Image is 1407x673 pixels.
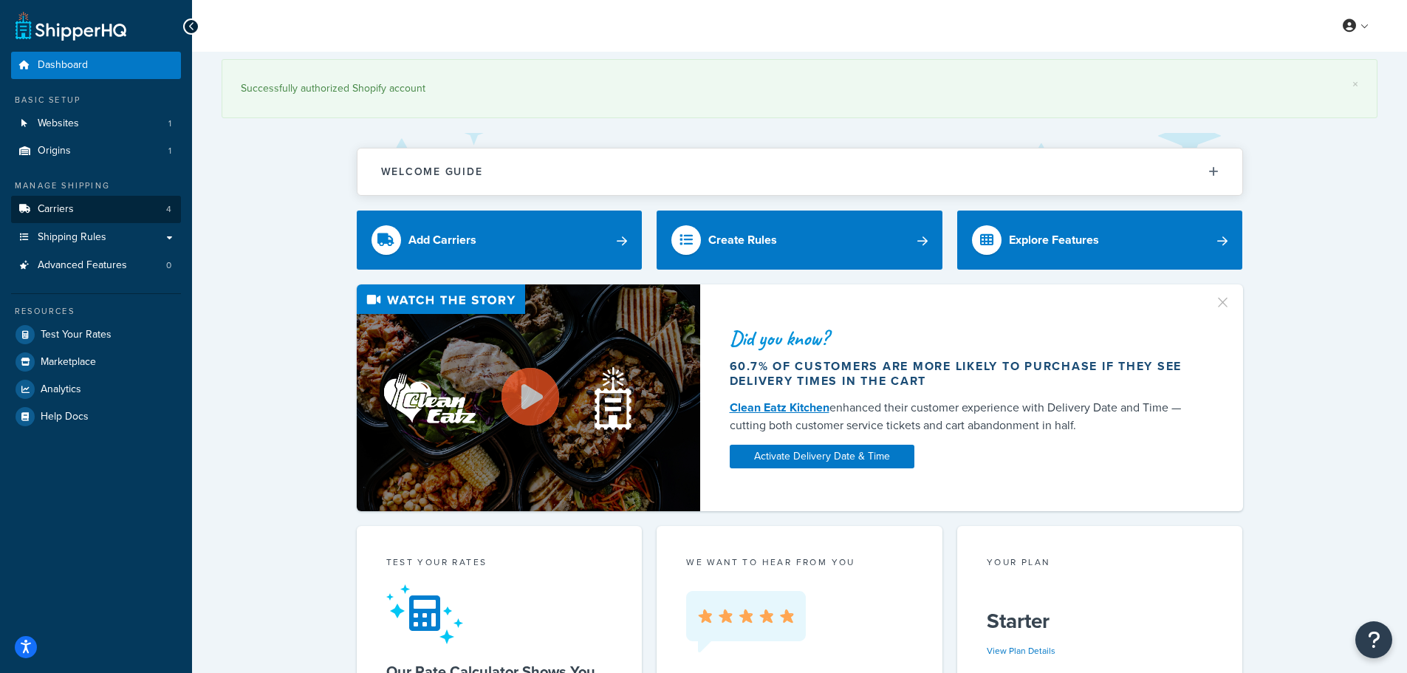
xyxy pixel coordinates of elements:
[11,94,181,106] div: Basic Setup
[957,211,1243,270] a: Explore Features
[11,376,181,403] a: Analytics
[11,110,181,137] a: Websites1
[11,349,181,375] a: Marketplace
[357,148,1242,195] button: Welcome Guide
[1352,78,1358,90] a: ×
[168,117,171,130] span: 1
[11,52,181,79] a: Dashboard
[241,78,1358,99] div: Successfully authorized Shopify account
[357,284,700,511] img: Video thumbnail
[730,399,1197,434] div: enhanced their customer experience with Delivery Date and Time — cutting both customer service ti...
[11,196,181,223] li: Carriers
[168,145,171,157] span: 1
[41,329,112,341] span: Test Your Rates
[38,59,88,72] span: Dashboard
[38,117,79,130] span: Websites
[987,556,1213,573] div: Your Plan
[11,252,181,279] li: Advanced Features
[38,203,74,216] span: Carriers
[11,180,181,192] div: Manage Shipping
[11,196,181,223] a: Carriers4
[166,203,171,216] span: 4
[11,137,181,165] li: Origins
[11,137,181,165] a: Origins1
[11,110,181,137] li: Websites
[657,211,942,270] a: Create Rules
[38,145,71,157] span: Origins
[686,556,913,569] p: we want to hear from you
[38,231,106,244] span: Shipping Rules
[11,321,181,348] a: Test Your Rates
[987,644,1055,657] a: View Plan Details
[730,399,829,416] a: Clean Eatz Kitchen
[1009,230,1099,250] div: Explore Features
[11,224,181,251] a: Shipping Rules
[708,230,777,250] div: Create Rules
[730,445,914,468] a: Activate Delivery Date & Time
[41,356,96,369] span: Marketplace
[730,328,1197,349] div: Did you know?
[730,359,1197,389] div: 60.7% of customers are more likely to purchase if they see delivery times in the cart
[11,252,181,279] a: Advanced Features0
[381,166,483,177] h2: Welcome Guide
[357,211,643,270] a: Add Carriers
[41,383,81,396] span: Analytics
[11,403,181,430] a: Help Docs
[408,230,476,250] div: Add Carriers
[38,259,127,272] span: Advanced Features
[41,411,89,423] span: Help Docs
[166,259,171,272] span: 0
[386,556,613,573] div: Test your rates
[1355,621,1392,658] button: Open Resource Center
[11,305,181,318] div: Resources
[987,609,1213,633] h5: Starter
